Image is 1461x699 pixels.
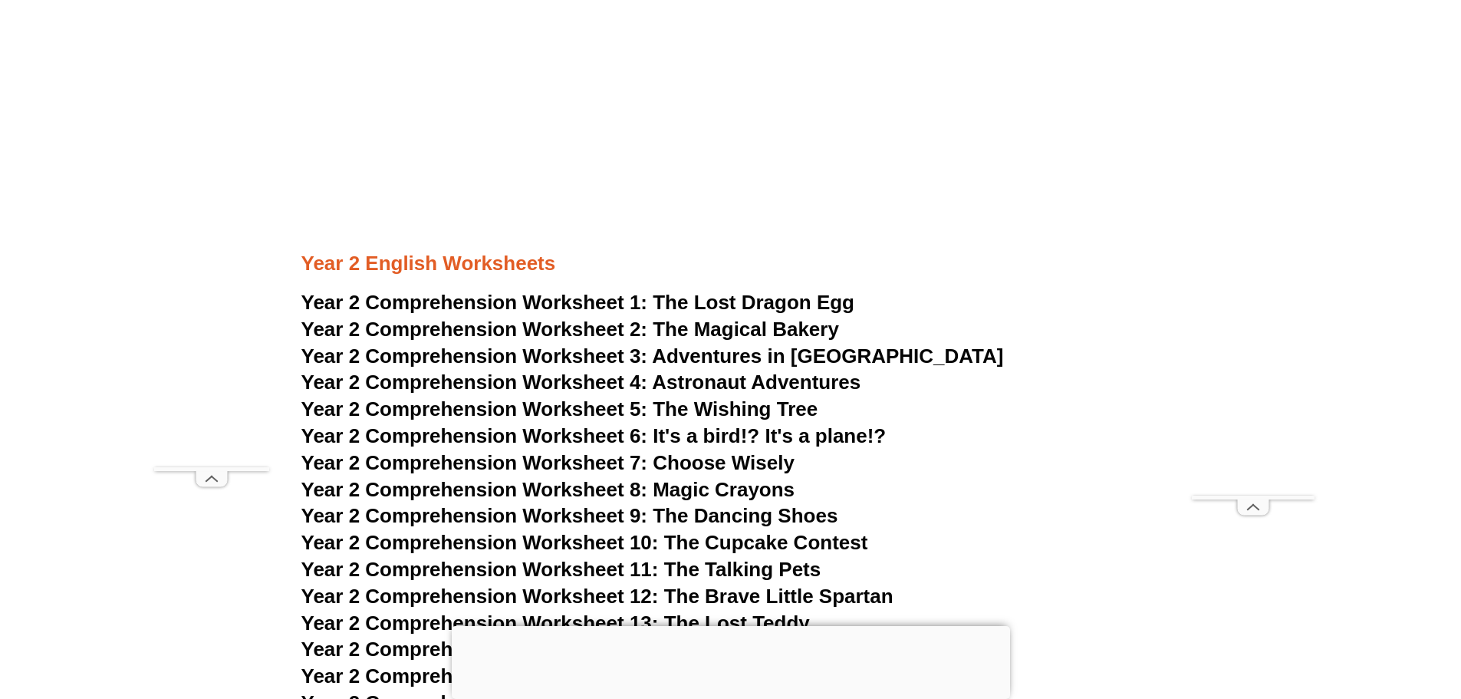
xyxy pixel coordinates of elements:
a: Year 2 Comprehension Worksheet 3: Adventures in [GEOGRAPHIC_DATA] [301,345,1004,368]
a: Year 2 Comprehension Worksheet 4: Astronaut Adventures [301,371,861,394]
span: Year 2 Comprehension Worksheet 3: [301,345,648,368]
a: Year 2 Comprehension Worksheet 12: The Brave Little Spartan [301,585,893,608]
iframe: Advertisement [1192,35,1315,496]
a: Year 2 Comprehension Worksheet 8: Magic Crayons [301,478,795,501]
a: Year 2 Comprehension Worksheet 15: Friendly Monsters [301,664,836,687]
h3: Year 2 English Worksheets [301,199,1160,277]
a: Year 2 Comprehension Worksheet 14: The Gigantic Plant [301,638,839,661]
a: Year 2 Comprehension Worksheet 10: The Cupcake Contest [301,531,868,554]
a: Year 2 Comprehension Worksheet 9: The Dancing Shoes [301,504,838,527]
a: Year 2 Comprehension Worksheet 6: It's a bird!? It's a plane!? [301,424,887,447]
span: Year 2 Comprehension Worksheet 4: [301,371,648,394]
span: Adventures in [GEOGRAPHIC_DATA] [652,345,1003,368]
a: Year 2 Comprehension Worksheet 13: The Lost Teddy [301,612,810,635]
span: Year 2 Comprehension Worksheet 2: [301,318,648,341]
span: Choose Wisely [653,451,795,474]
span: Year 2 Comprehension Worksheet 7: [301,451,648,474]
span: Astronaut Adventures [652,371,860,394]
span: The Magical Bakery [653,318,839,341]
iframe: Advertisement [154,35,269,467]
a: Year 2 Comprehension Worksheet 5: The Wishing Tree [301,397,818,420]
iframe: Advertisement [452,626,1010,695]
a: Year 2 Comprehension Worksheet 7: Choose Wisely [301,451,795,474]
a: Year 2 Comprehension Worksheet 2: The Magical Bakery [301,318,839,341]
span: Year 2 Comprehension Worksheet 5: [301,397,648,420]
span: The Lost Dragon Egg [653,291,854,314]
a: Year 2 Comprehension Worksheet 11: The Talking Pets [301,558,821,581]
a: Year 2 Comprehension Worksheet 1: The Lost Dragon Egg [301,291,854,314]
span: The Wishing Tree [653,397,818,420]
span: Year 2 Comprehension Worksheet 1: [301,291,648,314]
